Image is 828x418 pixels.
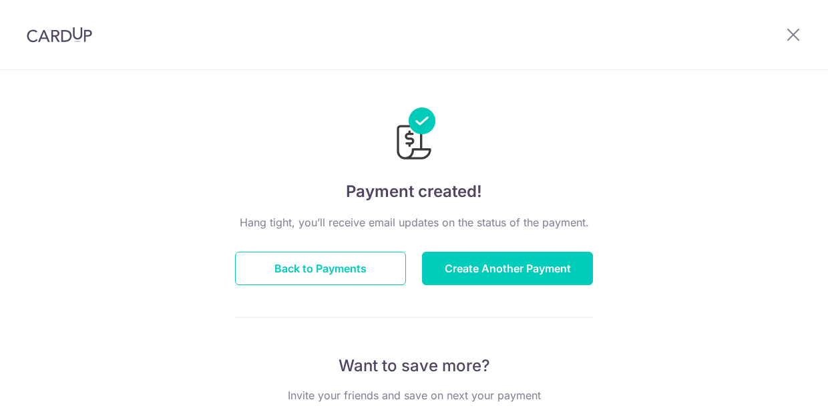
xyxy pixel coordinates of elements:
[27,27,92,43] img: CardUp
[235,252,406,285] button: Back to Payments
[422,252,593,285] button: Create Another Payment
[235,180,593,204] h4: Payment created!
[393,108,435,164] img: Payments
[235,355,593,377] p: Want to save more?
[235,214,593,230] p: Hang tight, you’ll receive email updates on the status of the payment.
[235,387,593,403] p: Invite your friends and save on next your payment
